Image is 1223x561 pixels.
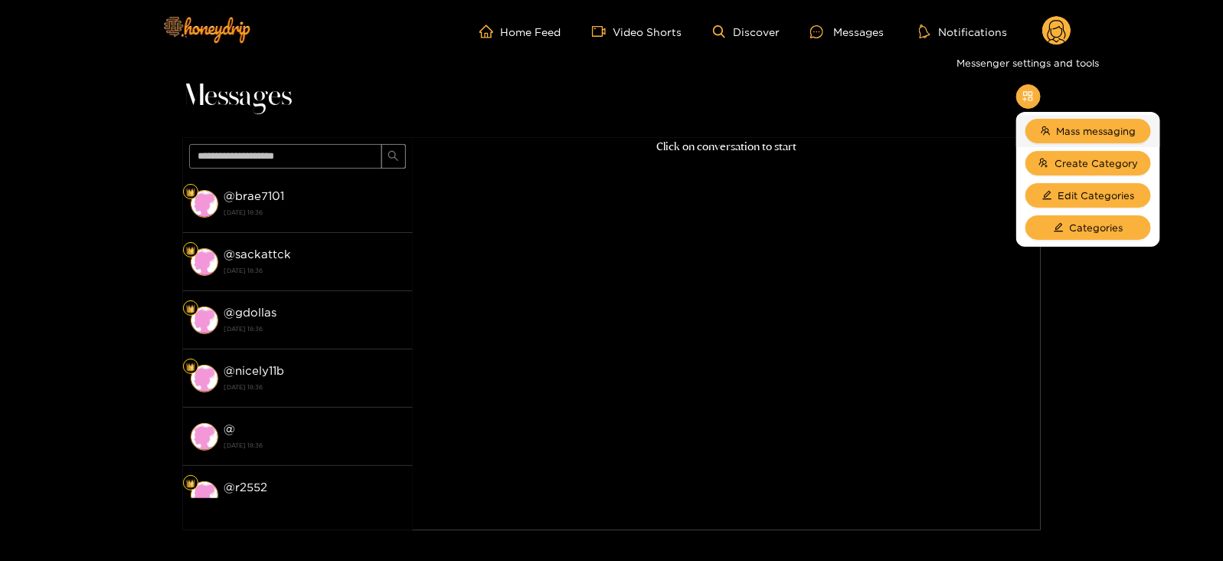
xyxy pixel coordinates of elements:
[191,365,218,392] img: conversation
[186,246,195,255] img: Fan Level
[1016,84,1041,109] button: appstore-add
[224,189,285,202] strong: @ brae7101
[1042,190,1052,202] span: edit
[224,422,236,435] strong: @
[1025,183,1151,208] button: editEdit Categories
[713,25,780,38] a: Discover
[1025,151,1151,176] button: usergroup-addCreate Category
[186,188,195,197] img: Fan Level
[1025,215,1151,240] button: editCategories
[1054,222,1064,234] span: edit
[224,497,405,510] strong: [DATE] 18:36
[1055,156,1138,171] span: Create Category
[186,479,195,488] img: Fan Level
[183,78,293,115] span: Messages
[479,25,561,38] a: Home Feed
[479,25,501,38] span: home
[592,25,613,38] span: video-camera
[224,380,405,394] strong: [DATE] 18:36
[1025,119,1151,143] button: teamMass messaging
[224,306,277,319] strong: @ gdollas
[810,23,884,41] div: Messages
[224,248,292,261] strong: @ sackattck
[186,363,195,372] img: Fan Level
[1038,158,1048,169] span: usergroup-add
[224,205,405,219] strong: [DATE] 18:36
[388,150,399,163] span: search
[1070,220,1123,235] span: Categories
[224,364,285,377] strong: @ nicely11b
[191,307,218,334] img: conversation
[413,138,1041,156] p: Click on conversation to start
[1057,123,1136,139] span: Mass messaging
[592,25,682,38] a: Video Shorts
[1041,126,1051,137] span: team
[224,322,405,336] strong: [DATE] 18:36
[186,304,195,313] img: Fan Level
[381,144,406,169] button: search
[191,248,218,276] img: conversation
[950,51,1105,75] div: Messenger settings and tools
[191,481,218,509] img: conversation
[224,264,405,277] strong: [DATE] 18:36
[1022,90,1034,103] span: appstore-add
[191,190,218,218] img: conversation
[224,481,268,494] strong: @ r2552
[1058,188,1135,203] span: Edit Categories
[914,24,1012,39] button: Notifications
[224,438,405,452] strong: [DATE] 18:36
[191,423,218,451] img: conversation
